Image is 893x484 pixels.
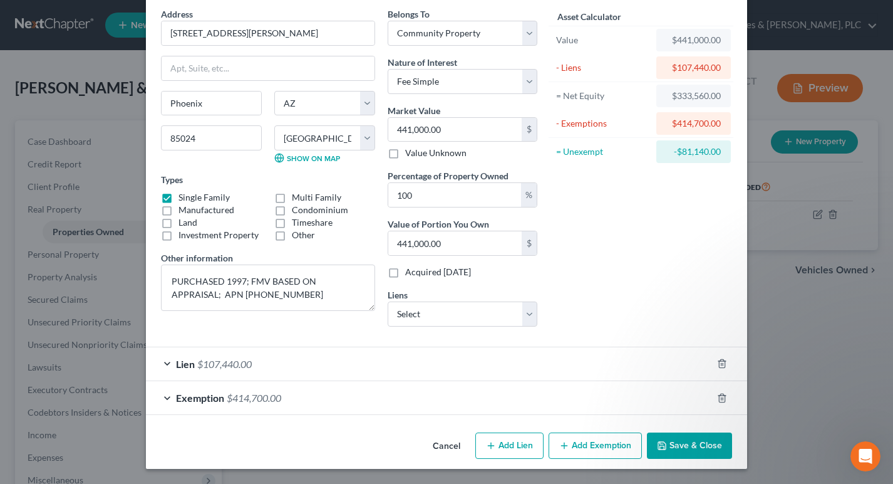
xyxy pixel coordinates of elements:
[227,392,281,404] span: $414,700.00
[161,9,193,19] span: Address
[388,218,489,231] label: Value of Portion You Own
[666,117,721,130] div: $414,700.00
[405,266,471,278] label: Acquired [DATE]
[549,433,642,459] button: Add Exemption
[162,56,374,80] input: Apt, Suite, etc...
[556,90,651,102] div: = Net Equity
[666,34,721,46] div: $441,000.00
[388,231,522,255] input: 0.00
[388,104,440,117] label: Market Value
[161,125,262,150] input: Enter zip...
[292,216,333,229] label: Timeshare
[388,169,508,182] label: Percentage of Property Owned
[162,21,374,45] input: Enter address...
[178,204,234,216] label: Manufactured
[388,183,521,207] input: 0.00
[388,9,430,19] span: Belongs To
[388,56,457,69] label: Nature of Interest
[161,251,233,265] label: Other information
[161,173,183,186] label: Types
[666,61,721,74] div: $107,440.00
[423,434,470,459] button: Cancel
[178,216,197,229] label: Land
[292,229,315,241] label: Other
[178,229,259,241] label: Investment Property
[522,118,537,142] div: $
[292,191,341,204] label: Multi Family
[292,204,348,216] label: Condominium
[556,117,651,130] div: - Exemptions
[556,34,651,46] div: Value
[388,288,408,302] label: Liens
[556,61,651,74] div: - Liens
[521,183,537,207] div: %
[475,433,544,459] button: Add Lien
[557,10,621,23] label: Asset Calculator
[274,153,340,163] a: Show on Map
[162,92,261,115] input: Enter city...
[176,392,224,404] span: Exemption
[178,191,230,204] label: Single Family
[197,358,252,370] span: $107,440.00
[176,358,195,370] span: Lien
[388,118,522,142] input: 0.00
[522,231,537,255] div: $
[405,147,467,159] label: Value Unknown
[556,145,651,158] div: = Unexempt
[666,90,721,102] div: $333,560.00
[666,145,721,158] div: -$81,140.00
[850,441,880,471] iframe: Intercom live chat
[647,433,732,459] button: Save & Close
